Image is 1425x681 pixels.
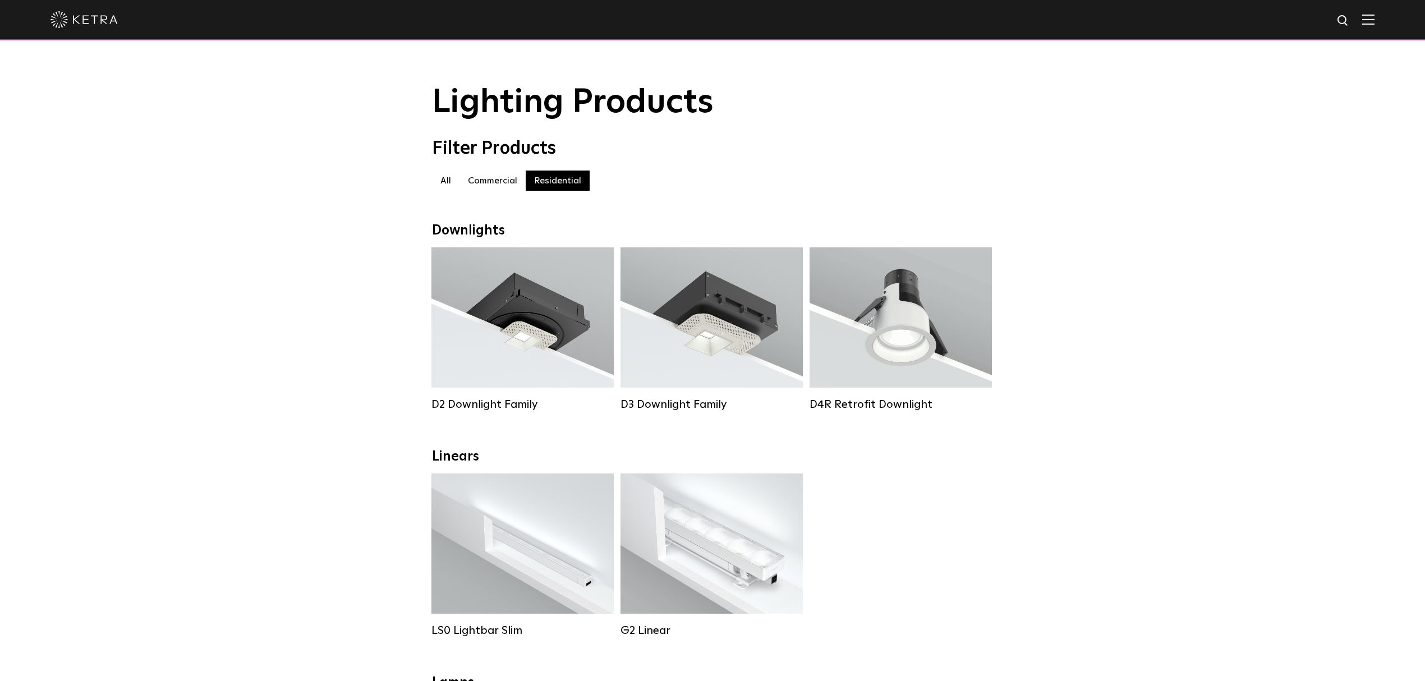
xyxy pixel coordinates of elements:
[620,247,803,411] a: D3 Downlight Family Lumen Output:700 / 900 / 1100Colors:White / Black / Silver / Bronze / Paintab...
[432,86,714,119] span: Lighting Products
[431,247,614,411] a: D2 Downlight Family Lumen Output:1200Colors:White / Black / Gloss Black / Silver / Bronze / Silve...
[431,624,614,637] div: LS0 Lightbar Slim
[620,473,803,637] a: G2 Linear Lumen Output:400 / 700 / 1000Colors:WhiteBeam Angles:Flood / [GEOGRAPHIC_DATA] / Narrow...
[431,398,614,411] div: D2 Downlight Family
[620,398,803,411] div: D3 Downlight Family
[526,171,590,191] label: Residential
[432,449,993,465] div: Linears
[431,473,614,637] a: LS0 Lightbar Slim Lumen Output:200 / 350Colors:White / BlackControl:X96 Controller
[810,247,992,411] a: D4R Retrofit Downlight Lumen Output:800Colors:White / BlackBeam Angles:15° / 25° / 40° / 60°Watta...
[50,11,118,28] img: ketra-logo-2019-white
[1362,14,1375,25] img: Hamburger%20Nav.svg
[810,398,992,411] div: D4R Retrofit Downlight
[432,171,459,191] label: All
[620,624,803,637] div: G2 Linear
[459,171,526,191] label: Commercial
[432,223,993,239] div: Downlights
[1336,14,1350,28] img: search icon
[432,138,993,159] div: Filter Products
